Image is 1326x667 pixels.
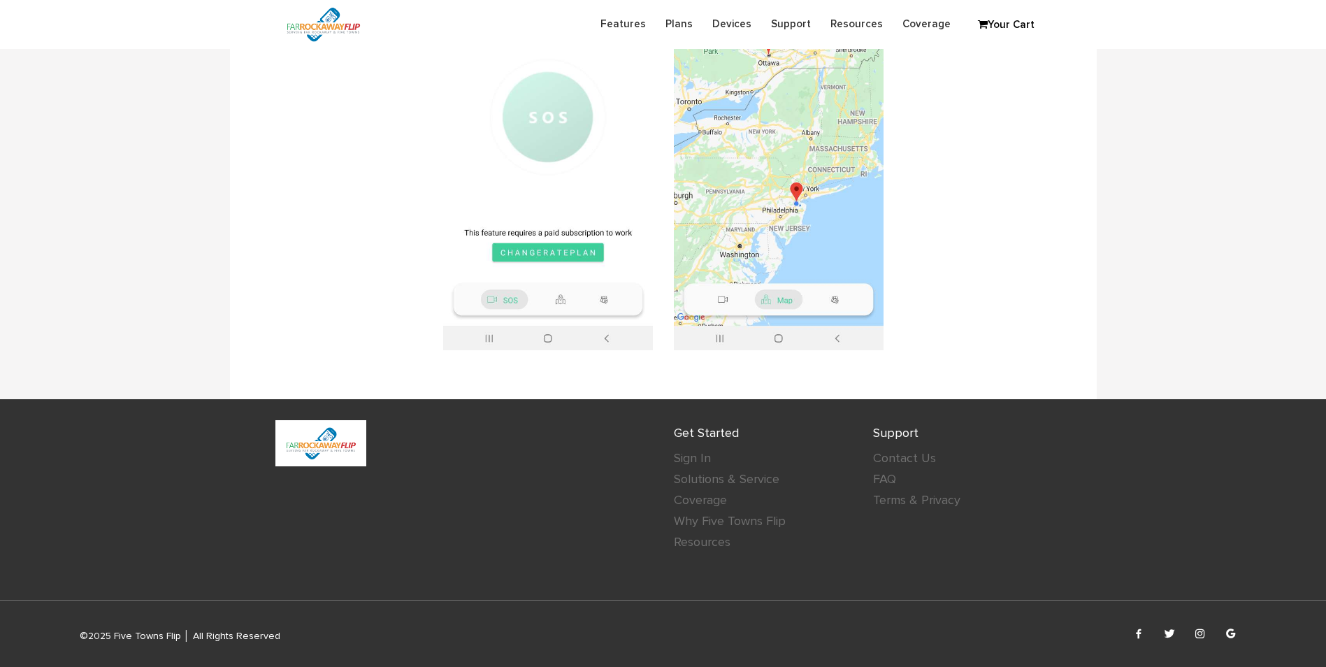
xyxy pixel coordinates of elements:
a: Terms & Privacy [873,494,960,507]
a: Plans [656,10,702,38]
a: Follow us on Twitter [1157,622,1182,647]
a: Resources [674,536,730,549]
a: Contact Us [873,452,936,465]
h4: Support [873,427,1051,441]
a: FAQ [873,473,896,486]
a: Find us on Google Maps [1218,622,1244,647]
a: Coverage [893,10,960,38]
h4: Get Started [674,427,852,441]
a: Resources [821,10,893,38]
a: Devices [702,10,761,38]
a: Support [761,10,821,38]
a: Coverage [674,494,727,507]
a: Follow us on Facebook [1126,622,1151,647]
a: Sign In [674,452,711,465]
img: FiveTownsFlip [275,420,366,466]
a: Follow us on Instagram [1188,622,1213,647]
div: ©2025 Five Towns Flip │ All Rights Reserved [80,629,280,643]
a: Solutions & Service [674,473,779,486]
a: Your Cart [971,15,1041,36]
a: Features [591,10,656,38]
a: Why Five Towns Flip [674,515,786,528]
